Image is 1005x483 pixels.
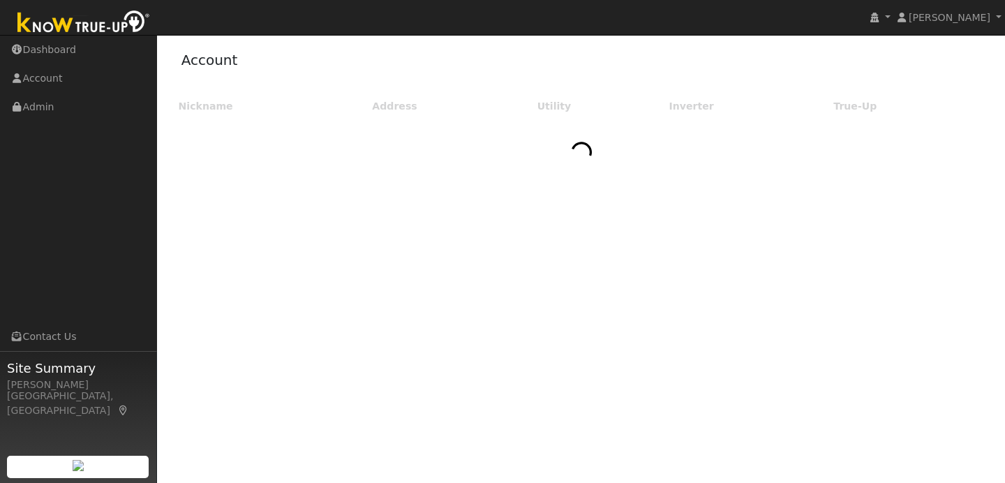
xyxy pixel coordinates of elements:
a: Account [181,52,238,68]
img: Know True-Up [10,8,157,39]
img: retrieve [73,460,84,471]
span: [PERSON_NAME] [909,12,990,23]
div: [PERSON_NAME] [7,378,149,392]
a: Map [117,405,130,416]
span: Site Summary [7,359,149,378]
div: [GEOGRAPHIC_DATA], [GEOGRAPHIC_DATA] [7,389,149,418]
